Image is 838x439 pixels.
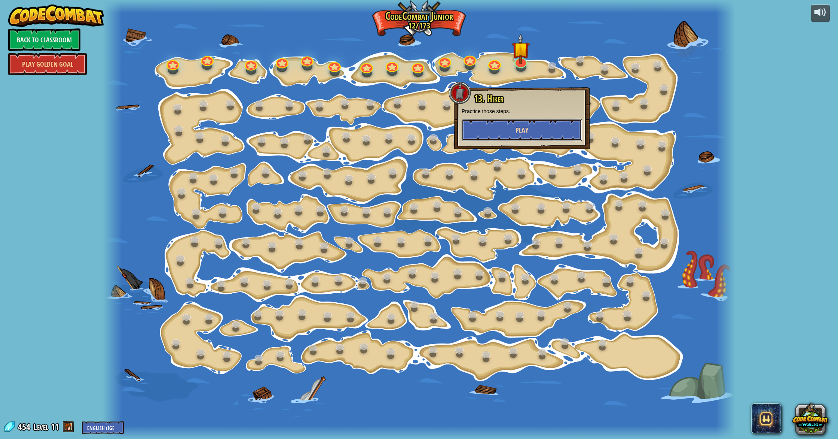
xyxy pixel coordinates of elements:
[8,4,104,27] img: CodeCombat - Learn how to code by playing a game
[516,125,528,135] span: Play
[474,92,504,105] span: 13. Hiker
[8,28,80,51] a: Back to Classroom
[51,421,59,433] span: 11
[8,53,87,75] a: Play Golden Goal
[18,421,33,433] span: 454
[462,119,582,141] button: Play
[811,4,830,22] button: Adjust volume
[512,33,530,64] img: level-banner-started.png
[462,108,582,115] p: Practice those steps.
[33,421,48,433] span: Level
